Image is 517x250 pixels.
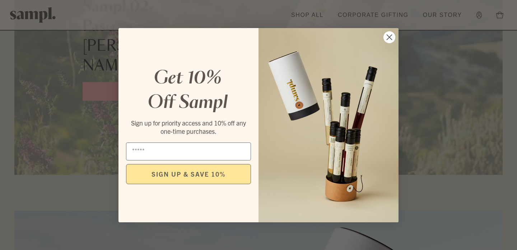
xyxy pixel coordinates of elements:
[131,119,246,135] span: Sign up for priority access and 10% off any one-time purchases.
[258,28,399,222] img: 96933287-25a1-481a-a6d8-4dd623390dc6.png
[148,70,228,112] em: Get 10% Off Sampl
[126,142,251,160] input: Email
[383,31,396,44] button: Close dialog
[126,164,251,184] button: SIGN UP & SAVE 10%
